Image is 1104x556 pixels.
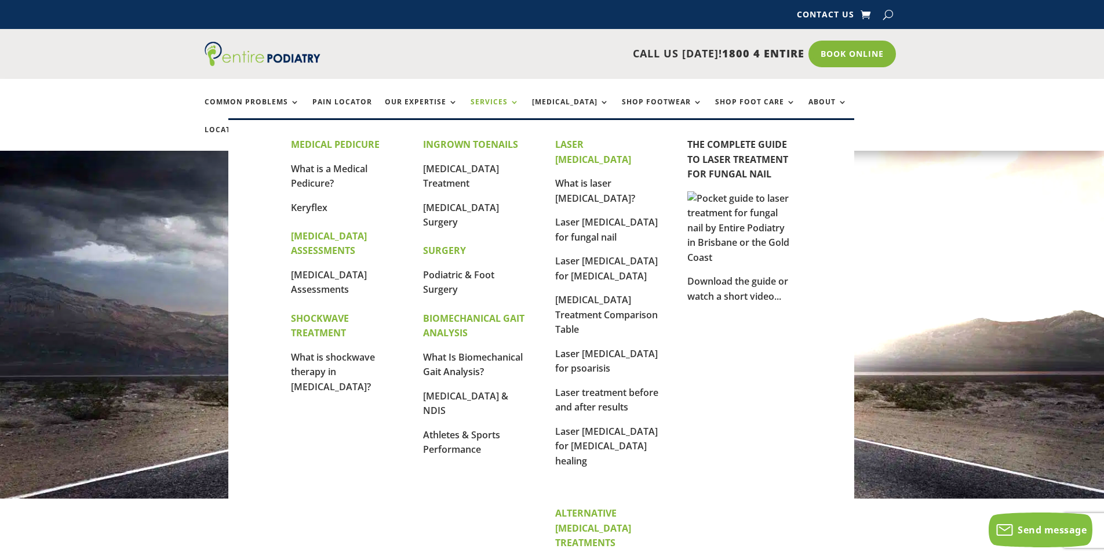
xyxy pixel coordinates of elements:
[471,98,519,123] a: Services
[555,293,658,336] a: [MEDICAL_DATA] Treatment Comparison Table
[312,98,372,123] a: Pain Locator
[291,162,367,190] a: What is a Medical Pedicure?
[423,244,466,257] strong: SURGERY
[687,275,788,303] a: Download the guide or watch a short video...
[205,98,300,123] a: Common Problems
[385,98,458,123] a: Our Expertise
[715,98,796,123] a: Shop Foot Care
[291,268,367,296] a: [MEDICAL_DATA] Assessments
[555,255,658,282] a: Laser [MEDICAL_DATA] for [MEDICAL_DATA]
[555,425,658,467] a: Laser [MEDICAL_DATA] for [MEDICAL_DATA] healing
[423,428,500,456] a: Athletes & Sports Performance
[291,138,380,151] strong: MEDICAL PEDICURE
[687,138,788,180] a: THE COMPLETE GUIDE TO LASER TREATMENT FOR FUNGAL NAIL
[1018,524,1087,536] span: Send message
[291,351,375,393] a: What is shockwave therapy in [MEDICAL_DATA]?
[532,98,609,123] a: [MEDICAL_DATA]
[365,46,804,61] p: CALL US [DATE]!
[722,46,804,60] span: 1800 4 ENTIRE
[555,138,631,166] strong: LASER [MEDICAL_DATA]
[687,191,792,266] img: Pocket guide to laser treatment for fungal nail by Entire Podiatry in Brisbane or the Gold Coast
[423,351,523,379] a: What Is Biomechanical Gait Analysis?
[291,312,349,340] strong: SHOCKWAVE TREATMENT
[797,10,854,23] a: Contact Us
[205,57,320,68] a: Entire Podiatry
[423,201,499,229] a: [MEDICAL_DATA] Surgery
[622,98,702,123] a: Shop Footwear
[555,216,658,244] a: Laser [MEDICAL_DATA] for fungal nail
[555,347,658,375] a: Laser [MEDICAL_DATA] for psoarisis
[423,138,518,151] strong: INGROWN TOENAILS
[291,201,327,214] a: Keryflex
[205,42,320,66] img: logo (1)
[555,386,658,414] a: Laser treatment before and after results
[555,177,635,205] a: What is laser [MEDICAL_DATA]?
[989,513,1092,547] button: Send message
[423,162,499,190] a: [MEDICAL_DATA] Treatment
[423,268,494,296] a: Podiatric & Foot Surgery
[555,507,631,549] strong: ALTERNATIVE [MEDICAL_DATA] TREATMENTS
[808,98,847,123] a: About
[423,390,508,417] a: [MEDICAL_DATA] & NDIS
[808,41,896,67] a: Book Online
[205,126,263,151] a: Locations
[423,312,524,340] strong: BIOMECHANICAL GAIT ANALYSIS
[291,230,367,257] strong: [MEDICAL_DATA] ASSESSMENTS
